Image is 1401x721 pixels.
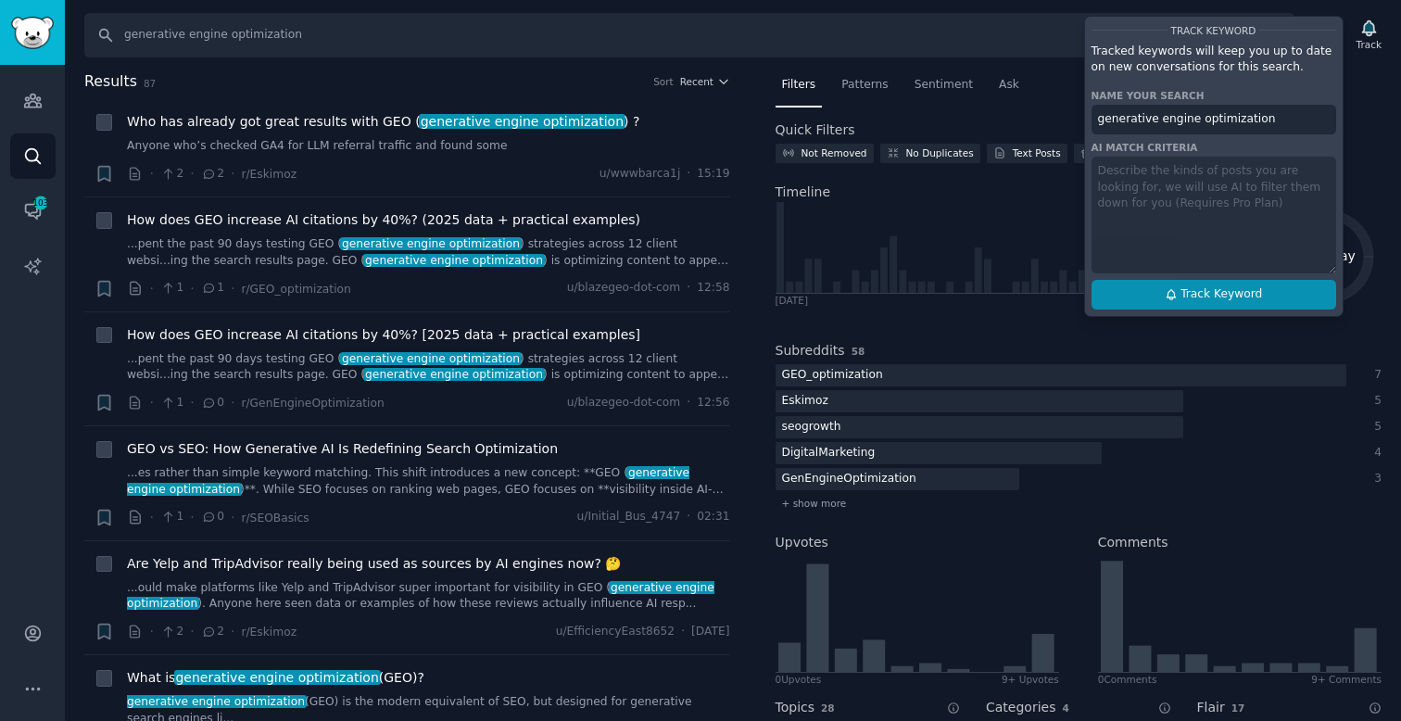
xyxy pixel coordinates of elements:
[915,77,973,94] span: Sentiment
[1013,146,1061,159] div: Text Posts
[1098,673,1157,686] div: 0 Comment s
[1366,445,1382,462] div: 4
[150,622,154,641] span: ·
[776,294,809,307] div: [DATE]
[691,624,729,640] span: [DATE]
[680,75,730,88] button: Recent
[127,112,639,132] span: Who has already got great results with GEO ( ) ?
[852,346,865,357] span: 58
[190,508,194,527] span: ·
[1092,280,1336,310] button: Track Keyword
[1171,24,1256,35] span: Track Keyword
[567,395,681,411] span: u/blazegeo-dot-com
[127,112,639,132] a: Who has already got great results with GEO (generative engine optimization) ?
[127,439,558,459] a: GEO vs SEO: How Generative AI Is Redefining Search Optimization
[127,668,424,688] span: What is (GEO)?
[577,509,681,525] span: u/Initial_Bus_4747
[776,442,882,465] div: DigitalMarketing
[241,168,297,181] span: r/Eskimoz
[776,416,848,439] div: seogrowth
[241,512,309,525] span: r/SEOBasics
[782,497,847,510] span: + show more
[127,236,730,269] a: ...pent the past 90 days testing GEO (generative engine optimization) strategies across 12 client...
[697,280,729,297] span: 12:58
[363,368,544,381] span: generative engine optimization
[776,120,855,140] h2: Quick Filters
[1002,673,1059,686] div: 9+ Upvotes
[782,77,816,94] span: Filters
[241,283,350,296] span: r/GEO_optimization
[190,622,194,641] span: ·
[84,13,1294,57] input: Search Keyword
[1197,698,1225,717] h2: Flair
[150,164,154,183] span: ·
[1350,16,1388,55] button: Track
[1092,105,1336,134] input: Name this search
[1062,702,1068,714] span: 4
[160,624,183,640] span: 2
[190,279,194,298] span: ·
[150,508,154,527] span: ·
[241,626,297,639] span: r/Eskimoz
[127,465,730,498] a: ...es rather than simple keyword matching. This shift introduces a new concept: **GEO (generative...
[567,280,681,297] span: u/blazegeo-dot-com
[986,698,1055,717] h2: Categories
[556,624,675,640] span: u/EfficiencyEast8652
[687,509,690,525] span: ·
[231,164,234,183] span: ·
[1311,673,1382,686] div: 9+ Comments
[600,166,680,183] span: u/wwwbarca1j
[160,509,183,525] span: 1
[160,280,183,297] span: 1
[127,210,640,230] span: How does GEO increase AI citations by 40%? (2025 data + practical examples)
[776,468,923,491] div: GenEngineOptimization
[127,325,640,345] span: How does GEO increase AI citations by 40%? [2025 data + practical examples]
[11,17,54,49] img: GummySearch logo
[776,341,845,360] h2: Subreddits
[1092,44,1336,76] p: Tracked keywords will keep you up to date on new conversations for this search.
[201,395,224,411] span: 0
[127,668,424,688] a: What isgenerative engine optimization(GEO)?
[160,395,183,411] span: 1
[201,624,224,640] span: 2
[841,77,888,94] span: Patterns
[419,114,625,129] span: generative engine optimization
[1357,38,1382,51] div: Track
[201,280,224,297] span: 1
[681,624,685,640] span: ·
[160,166,183,183] span: 2
[1366,471,1382,487] div: 3
[241,397,384,410] span: r/GenEngineOptimization
[801,146,867,159] div: Not Removed
[127,580,730,613] a: ...ould make platforms like Yelp and TripAdvisor super important for visibility in GEO (generativ...
[1298,248,1356,263] text: 5.3 / day
[190,393,194,412] span: ·
[680,75,713,88] span: Recent
[1366,367,1382,384] div: 7
[201,509,224,525] span: 0
[687,395,690,411] span: ·
[687,166,690,183] span: ·
[697,166,729,183] span: 15:19
[127,138,730,155] a: Anyone who’s checked GA4 for LLM referral traffic and found some
[231,622,234,641] span: ·
[363,254,544,267] span: generative engine optimization
[10,188,56,234] a: 103
[231,279,234,298] span: ·
[1231,702,1245,714] span: 17
[653,75,674,88] div: Sort
[231,508,234,527] span: ·
[125,695,306,708] span: generative engine optimization
[340,237,521,250] span: generative engine optimization
[1092,89,1336,102] div: Name your search
[127,554,621,574] span: Are Yelp and TripAdvisor really being used as sources by AI engines now? 🤔
[150,279,154,298] span: ·
[776,673,822,686] div: 0 Upvote s
[776,364,890,387] div: GEO_optimization
[1098,533,1168,552] h2: Comments
[1180,286,1262,303] span: Track Keyword
[150,393,154,412] span: ·
[1366,393,1382,410] div: 5
[231,393,234,412] span: ·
